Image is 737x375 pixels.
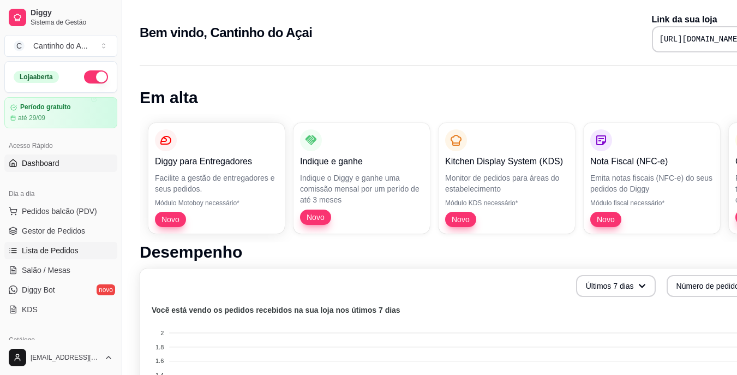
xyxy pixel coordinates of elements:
a: Salão / Mesas [4,261,117,279]
button: Indique e ganheIndique o Diggy e ganhe uma comissão mensal por um perído de até 3 mesesNovo [293,123,430,234]
tspan: 2 [160,330,164,336]
tspan: 1.8 [155,344,164,350]
div: Dia a dia [4,185,117,203]
p: Indique o Diggy e ganhe uma comissão mensal por um perído de até 3 meses [300,172,423,205]
p: Nota Fiscal (NFC-e) [590,155,714,168]
a: Diggy Botnovo [4,281,117,299]
span: Salão / Mesas [22,265,70,276]
article: Período gratuito [20,103,71,111]
p: Diggy para Entregadores [155,155,278,168]
span: [EMAIL_ADDRESS][DOMAIN_NAME] [31,353,100,362]
a: Lista de Pedidos [4,242,117,259]
span: C [14,40,25,51]
div: Catálogo [4,331,117,349]
span: Novo [157,214,184,225]
span: Pedidos balcão (PDV) [22,206,97,217]
article: até 29/09 [18,114,45,122]
a: Dashboard [4,154,117,172]
p: Indique e ganhe [300,155,423,168]
h2: Bem vindo, Cantinho do Açai [140,24,312,41]
p: Módulo KDS necessário* [445,199,568,207]
p: Kitchen Display System (KDS) [445,155,568,168]
div: Cantinho do A ... [33,40,88,51]
span: KDS [22,304,38,315]
button: Nota Fiscal (NFC-e)Emita notas fiscais (NFC-e) do seus pedidos do DiggyMódulo fiscal necessário*Novo [584,123,720,234]
span: Gestor de Pedidos [22,225,85,236]
button: Alterar Status [84,70,108,84]
button: [EMAIL_ADDRESS][DOMAIN_NAME] [4,344,117,371]
tspan: 1.6 [155,358,164,364]
span: Lista de Pedidos [22,245,79,256]
p: Monitor de pedidos para áreas do estabelecimento [445,172,568,194]
p: Facilite a gestão de entregadores e seus pedidos. [155,172,278,194]
span: Dashboard [22,158,59,169]
button: Diggy para EntregadoresFacilite a gestão de entregadores e seus pedidos.Módulo Motoboy necessário... [148,123,285,234]
span: Diggy [31,8,113,18]
p: Módulo fiscal necessário* [590,199,714,207]
button: Select a team [4,35,117,57]
span: Sistema de Gestão [31,18,113,27]
button: Pedidos balcão (PDV) [4,203,117,220]
button: Kitchen Display System (KDS)Monitor de pedidos para áreas do estabelecimentoMódulo KDS necessário... [439,123,575,234]
div: Acesso Rápido [4,137,117,154]
span: Novo [302,212,329,223]
div: Loja aberta [14,71,59,83]
a: KDS [4,301,117,318]
a: DiggySistema de Gestão [4,4,117,31]
a: Gestor de Pedidos [4,222,117,240]
text: Você está vendo os pedidos recebidos na sua loja nos útimos 7 dias [152,306,400,314]
span: Diggy Bot [22,284,55,295]
button: Últimos 7 dias [576,275,656,297]
a: Período gratuitoaté 29/09 [4,97,117,128]
p: Módulo Motoboy necessário* [155,199,278,207]
span: Novo [592,214,619,225]
span: Novo [447,214,474,225]
p: Emita notas fiscais (NFC-e) do seus pedidos do Diggy [590,172,714,194]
